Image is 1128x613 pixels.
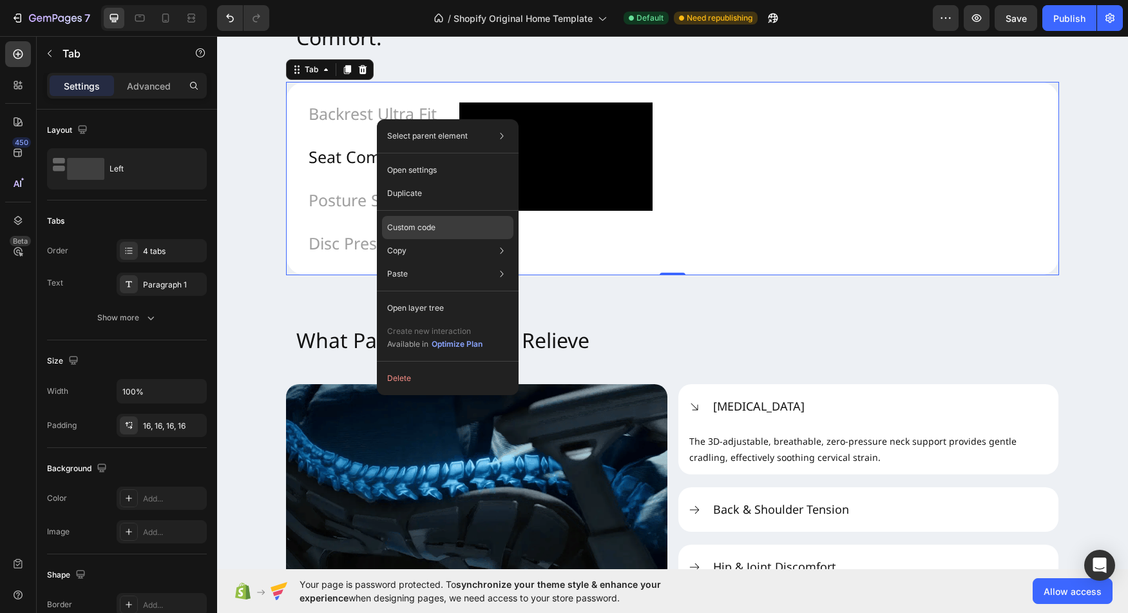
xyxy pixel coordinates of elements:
p: The 3D-adjustable, breathable, zero-pressure neck support provides gentle cradling, effectively s... [472,397,830,429]
div: Publish [1053,12,1085,25]
span: Shopify Original Home Template [454,12,593,25]
p: Open layer tree [387,302,444,314]
button: Delete [382,367,513,390]
p: Settings [64,79,100,93]
span: Allow access [1044,585,1102,598]
p: Open settings [387,164,437,176]
div: Size [47,353,81,370]
div: Add... [143,493,204,505]
div: Paragraph 1 [143,279,204,291]
div: Order [47,245,68,257]
p: Select parent element [387,130,468,142]
div: Border [47,599,72,610]
button: Show more [47,306,207,329]
div: Color [47,492,67,504]
div: Optimize Plan [432,338,483,350]
span: Available in [387,339,428,349]
span: synchronize your theme style & enhance your experience [300,579,661,603]
button: Allow access [1033,578,1113,604]
p: Tab [62,46,172,61]
span: Save [1006,13,1027,24]
button: Save [995,5,1037,31]
div: Open Intercom Messenger [1084,550,1115,581]
span: Your page is password protected. To when designing pages, we need access to your store password. [300,578,711,605]
button: Publish [1042,5,1096,31]
video: Video [242,66,435,175]
div: Padding [47,420,77,431]
p: Back & Shoulder Tension [496,466,632,481]
div: Add... [143,527,204,538]
div: Tab [85,28,104,39]
div: 4 tabs [143,246,204,257]
div: Beta [10,236,31,246]
span: Default [636,12,664,24]
div: Add... [143,599,204,611]
p: [MEDICAL_DATA] [496,363,588,378]
button: Optimize Plan [431,338,483,351]
div: 450 [12,137,31,148]
span: Need republishing [687,12,752,24]
p: Copy [387,245,406,257]
h2: What Pains Does Omni Relieve [69,280,842,349]
p: Create new interaction [387,325,483,338]
div: Left [110,154,188,184]
input: Auto [117,380,206,403]
span: / [448,12,451,25]
div: Undo/Redo [217,5,269,31]
div: Tabs [47,215,64,227]
div: Show more [97,311,157,324]
div: Layout [47,122,90,139]
p: 7 [84,10,90,26]
p: Custom code [387,222,435,233]
div: Image [47,526,70,538]
div: Text [47,277,63,289]
p: Hip & Joint Discomfort [496,523,619,538]
iframe: Design area [217,36,1128,569]
p: Paste [387,268,408,280]
p: Duplicate [387,188,422,199]
div: Background [47,460,110,478]
div: Width [47,385,68,397]
p: Advanced [127,79,171,93]
button: 7 [5,5,96,31]
div: 16, 16, 16, 16 [143,420,204,432]
div: Shape [47,567,88,584]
